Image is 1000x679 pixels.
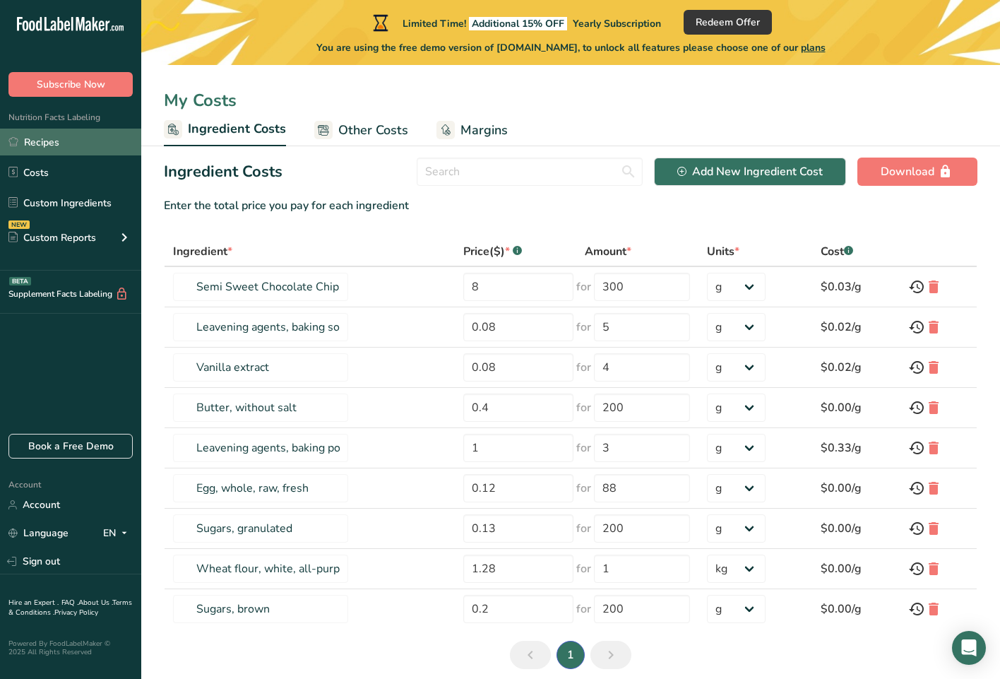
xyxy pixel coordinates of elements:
td: $0.00/g [812,589,900,629]
div: Powered By FoodLabelMaker © 2025 All Rights Reserved [8,639,133,656]
a: Next page [590,641,631,669]
div: Enter the total price you pay for each ingredient [164,197,977,214]
button: Subscribe Now [8,72,133,97]
td: $0.00/g [812,388,900,428]
span: You are using the free demo version of [DOMAIN_NAME], to unlock all features please choose one of... [316,40,826,55]
span: Redeem Offer [696,15,760,30]
span: Other Costs [338,121,408,140]
div: Units [707,243,739,260]
span: Yearly Subscription [573,17,661,30]
span: Additional 15% OFF [469,17,567,30]
div: Add New Ingredient Cost [677,163,823,180]
div: Cost [821,243,853,260]
button: Redeem Offer [684,10,772,35]
button: Download [857,158,977,186]
a: Language [8,521,69,545]
div: Limited Time! [370,14,661,31]
span: for [576,319,591,336]
div: NEW [8,220,30,229]
span: for [576,480,591,497]
span: for [576,399,591,416]
div: My Costs [141,88,1000,113]
a: Ingredient Costs [164,113,286,147]
span: Subscribe Now [37,77,105,92]
a: Margins [436,114,508,146]
a: Privacy Policy [54,608,98,618]
a: Book a Free Demo [8,434,133,459]
span: for [576,359,591,376]
a: FAQ . [61,598,78,608]
div: EN [103,525,133,542]
span: for [576,520,591,537]
span: for [576,601,591,618]
button: Add New Ingredient Cost [654,158,846,186]
div: Ingredient [173,243,232,260]
td: $0.02/g [812,348,900,388]
div: Amount [585,243,631,260]
span: plans [801,41,826,54]
a: Hire an Expert . [8,598,59,608]
div: Price($) [463,243,522,260]
span: Ingredient Costs [188,119,286,138]
h2: Ingredient Costs [164,160,282,184]
span: Margins [460,121,508,140]
div: BETA [9,277,31,285]
a: Previous page [510,641,551,669]
input: Search [417,158,643,186]
span: for [576,439,591,456]
span: for [576,560,591,577]
td: $0.33/g [812,428,900,468]
td: $0.02/g [812,307,900,348]
td: $0.00/g [812,549,900,589]
td: $0.03/g [812,267,900,307]
td: $0.00/g [812,468,900,509]
span: for [576,278,591,295]
a: About Us . [78,598,112,608]
td: $0.00/g [812,509,900,549]
div: Open Intercom Messenger [952,631,986,665]
div: Custom Reports [8,230,96,245]
a: Other Costs [314,114,408,146]
a: Terms & Conditions . [8,598,132,618]
div: Download [881,163,954,180]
